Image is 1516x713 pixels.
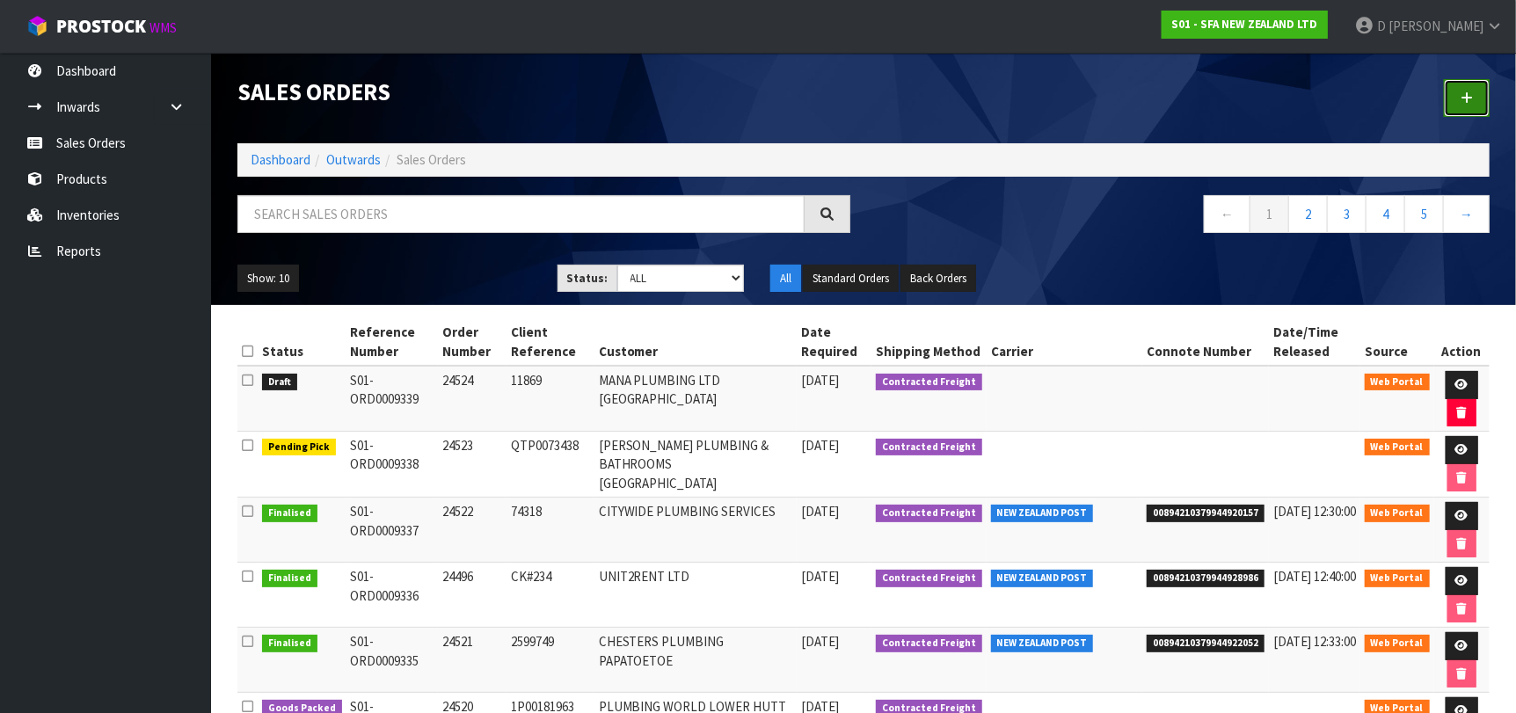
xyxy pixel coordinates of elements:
td: MANA PLUMBING LTD [GEOGRAPHIC_DATA] [594,366,798,432]
span: [DATE] [801,568,839,585]
span: Contracted Freight [876,505,982,522]
button: All [770,265,801,293]
button: Standard Orders [803,265,899,293]
td: CHESTERS PLUMBING PAPATOETOE [594,628,798,693]
th: Date Required [797,318,871,366]
a: 4 [1366,195,1405,233]
span: 00894210379944928986 [1147,570,1265,587]
a: Dashboard [251,151,310,168]
td: S01-ORD0009338 [346,432,438,498]
a: 3 [1327,195,1367,233]
span: Finalised [262,635,317,652]
th: Source [1360,318,1434,366]
span: Finalised [262,505,317,522]
button: Back Orders [900,265,976,293]
a: → [1443,195,1490,233]
td: 74318 [507,498,594,563]
span: [DATE] 12:40:00 [1273,568,1356,585]
th: Reference Number [346,318,438,366]
th: Carrier [987,318,1143,366]
a: 2 [1288,195,1328,233]
span: Contracted Freight [876,439,982,456]
th: Customer [594,318,798,366]
th: Shipping Method [871,318,987,366]
td: S01-ORD0009337 [346,498,438,563]
span: NEW ZEALAND POST [991,635,1094,652]
td: 11869 [507,366,594,432]
span: Sales Orders [397,151,466,168]
th: Connote Number [1142,318,1269,366]
span: NEW ZEALAND POST [991,570,1094,587]
span: Finalised [262,570,317,587]
td: 24496 [438,563,507,628]
span: Web Portal [1365,570,1430,587]
td: QTP0073438 [507,432,594,498]
strong: Status: [567,271,609,286]
span: [DATE] [801,372,839,389]
a: 1 [1250,195,1289,233]
td: CK#234 [507,563,594,628]
button: Show: 10 [237,265,299,293]
td: S01-ORD0009339 [346,366,438,432]
span: Draft [262,374,297,391]
a: 5 [1404,195,1444,233]
small: WMS [149,19,177,36]
th: Order Number [438,318,507,366]
span: Web Portal [1365,635,1430,652]
nav: Page navigation [877,195,1490,238]
strong: S01 - SFA NEW ZEALAND LTD [1171,17,1318,32]
th: Client Reference [507,318,594,366]
input: Search sales orders [237,195,805,233]
th: Date/Time Released [1269,318,1360,366]
span: [PERSON_NAME] [1388,18,1483,34]
td: 2599749 [507,628,594,693]
td: 24524 [438,366,507,432]
span: Contracted Freight [876,635,982,652]
td: 24521 [438,628,507,693]
span: 00894210379944922052 [1147,635,1265,652]
th: Action [1434,318,1490,366]
td: [PERSON_NAME] PLUMBING & BATHROOMS [GEOGRAPHIC_DATA] [594,432,798,498]
img: cube-alt.png [26,15,48,37]
span: NEW ZEALAND POST [991,505,1094,522]
td: S01-ORD0009336 [346,563,438,628]
span: [DATE] 12:33:00 [1273,633,1356,650]
a: Outwards [326,151,381,168]
td: S01-ORD0009335 [346,628,438,693]
span: [DATE] [801,437,839,454]
span: Pending Pick [262,439,336,456]
span: Contracted Freight [876,570,982,587]
span: D [1377,18,1386,34]
span: [DATE] [801,503,839,520]
td: 24523 [438,432,507,498]
span: Web Portal [1365,505,1430,522]
span: 00894210379944920157 [1147,505,1265,522]
td: UNIT2RENT LTD [594,563,798,628]
span: [DATE] [801,633,839,650]
span: [DATE] 12:30:00 [1273,503,1356,520]
span: Contracted Freight [876,374,982,391]
a: ← [1204,195,1250,233]
td: CITYWIDE PLUMBING SERVICES [594,498,798,563]
span: ProStock [56,15,146,38]
h1: Sales Orders [237,79,850,105]
span: Web Portal [1365,439,1430,456]
span: Web Portal [1365,374,1430,391]
th: Status [258,318,346,366]
td: 24522 [438,498,507,563]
